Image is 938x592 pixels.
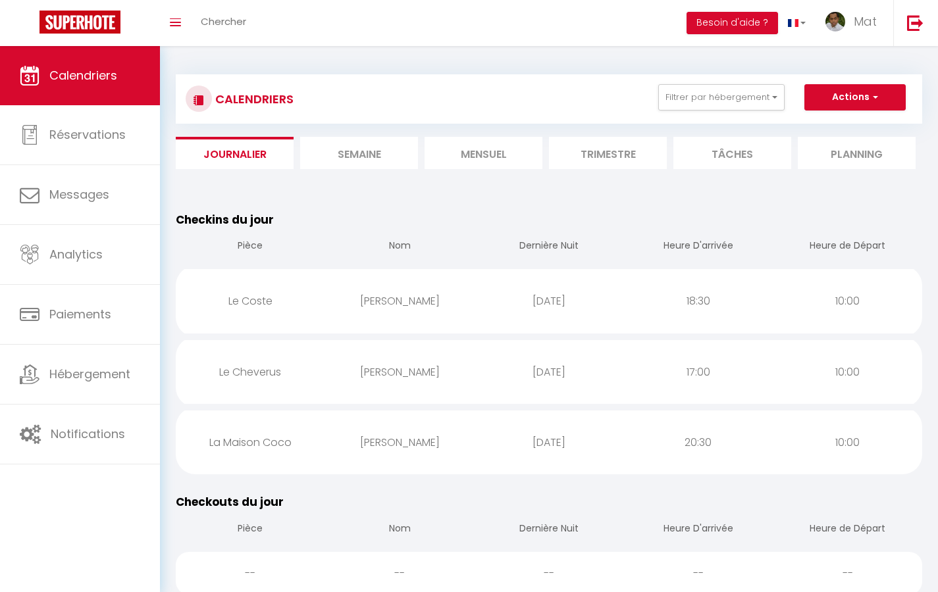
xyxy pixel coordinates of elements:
th: Pièce [176,511,325,549]
span: Chercher [201,14,246,28]
button: Actions [804,84,906,111]
img: Super Booking [39,11,120,34]
li: Journalier [176,137,294,169]
div: [DATE] [475,351,624,393]
span: Checkouts du jour [176,494,284,510]
li: Planning [798,137,916,169]
span: Paiements [49,306,111,322]
li: Semaine [300,137,418,169]
div: 18:30 [623,280,773,322]
span: Réservations [49,126,126,143]
button: Filtrer par hébergement [658,84,785,111]
h3: CALENDRIERS [212,84,294,114]
span: Hébergement [49,366,130,382]
div: Le Cheverus [176,351,325,393]
span: Calendriers [49,67,117,84]
span: Analytics [49,246,103,262]
div: 17:00 [623,351,773,393]
span: Messages [49,186,109,203]
th: Heure D'arrivée [623,511,773,549]
div: 10:00 [773,280,922,322]
div: [DATE] [475,280,624,322]
th: Nom [325,228,475,266]
img: logout [907,14,924,31]
th: Heure de Départ [773,228,922,266]
div: [PERSON_NAME] [325,280,475,322]
div: 10:00 [773,421,922,464]
div: 20:30 [623,421,773,464]
span: Notifications [51,426,125,442]
li: Mensuel [425,137,542,169]
div: [PERSON_NAME] [325,351,475,393]
th: Heure D'arrivée [623,228,773,266]
img: ... [825,12,845,32]
th: Dernière Nuit [475,228,624,266]
th: Pièce [176,228,325,266]
div: 10:00 [773,351,922,393]
th: Heure de Départ [773,511,922,549]
div: La Maison Coco [176,421,325,464]
span: Mat [854,13,877,30]
button: Besoin d'aide ? [687,12,778,34]
div: [DATE] [475,421,624,464]
th: Dernière Nuit [475,511,624,549]
div: [PERSON_NAME] [325,421,475,464]
button: Ouvrir le widget de chat LiveChat [11,5,50,45]
div: Le Coste [176,280,325,322]
li: Tâches [673,137,791,169]
th: Nom [325,511,475,549]
li: Trimestre [549,137,667,169]
span: Checkins du jour [176,212,274,228]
